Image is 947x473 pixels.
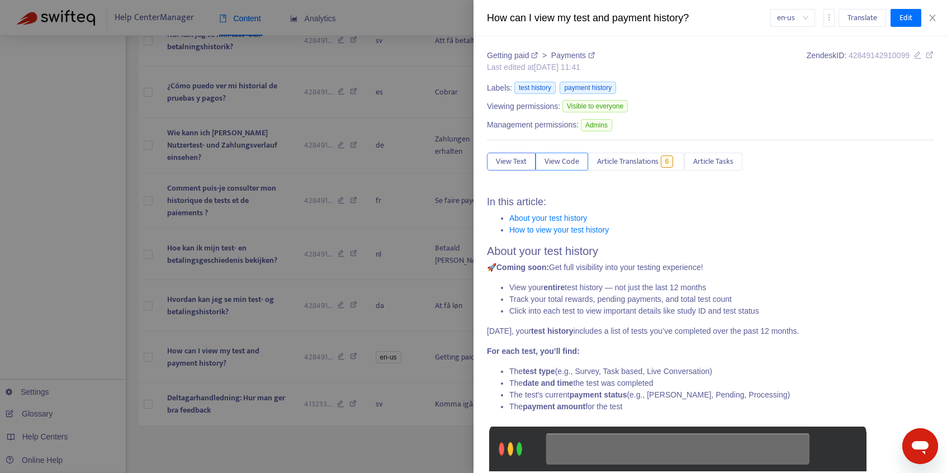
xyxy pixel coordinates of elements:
h2: About your test history [487,244,934,258]
button: more [823,9,835,27]
div: Zendesk ID: [807,50,934,73]
strong: payment amount [523,402,585,411]
span: View Code [544,155,579,168]
span: Visible to everyone [562,100,628,112]
span: 6 [661,155,674,168]
li: Click into each test to view important details like study ID and test status [509,305,934,317]
strong: Coming soon: [496,263,549,272]
strong: test type [523,367,555,376]
span: Translate [847,12,877,24]
div: Last edited at [DATE] 11:41 [487,62,595,73]
span: Admins [581,119,612,131]
span: payment history [560,82,616,94]
span: Labels: [487,82,512,94]
p: [DATE], your includes a list of tests you’ve completed over the past 12 months. [487,325,934,337]
a: Getting paid [487,51,540,60]
div: > [487,50,595,62]
li: The test's current (e.g., [PERSON_NAME], Pending, Processing) [509,389,934,401]
span: Edit [899,12,912,24]
span: 42849142910099 [849,51,910,60]
span: close [928,13,937,22]
span: test history [514,82,556,94]
span: Article Translations [597,155,659,168]
button: Article Translations6 [588,153,684,171]
span: en-us [777,10,808,26]
li: The for the test [509,401,934,413]
a: How to view your test history [509,225,609,234]
button: Close [925,13,940,23]
span: more [825,13,833,21]
a: About your test history [509,214,587,223]
strong: payment status [570,390,627,399]
li: Track your total rewards, pending payments, and total test count [509,294,934,305]
li: The (e.g., Survey, Task based, Live Conversation) [509,366,934,377]
button: View Code [536,153,588,171]
h3: In this article: [487,196,934,209]
button: Translate [839,9,886,27]
button: View Text [487,153,536,171]
p: 🚀 Get full visibility into your testing experience! [487,262,934,273]
li: View your test history — not just the last 12 months [509,282,934,294]
a: Payments [551,51,595,60]
span: View Text [496,155,527,168]
iframe: Button to launch messaging window [902,428,938,464]
span: Viewing permissions: [487,101,560,112]
strong: test history [531,327,573,335]
button: Article Tasks [684,153,742,171]
li: The the test was completed [509,377,934,389]
span: Management permissions: [487,119,579,131]
strong: date and time [523,379,573,387]
span: Article Tasks [693,155,733,168]
strong: For each test, you’ll find: [487,347,580,356]
strong: entire [543,283,565,292]
div: How can I view my test and payment history? [487,11,770,26]
button: Edit [891,9,921,27]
